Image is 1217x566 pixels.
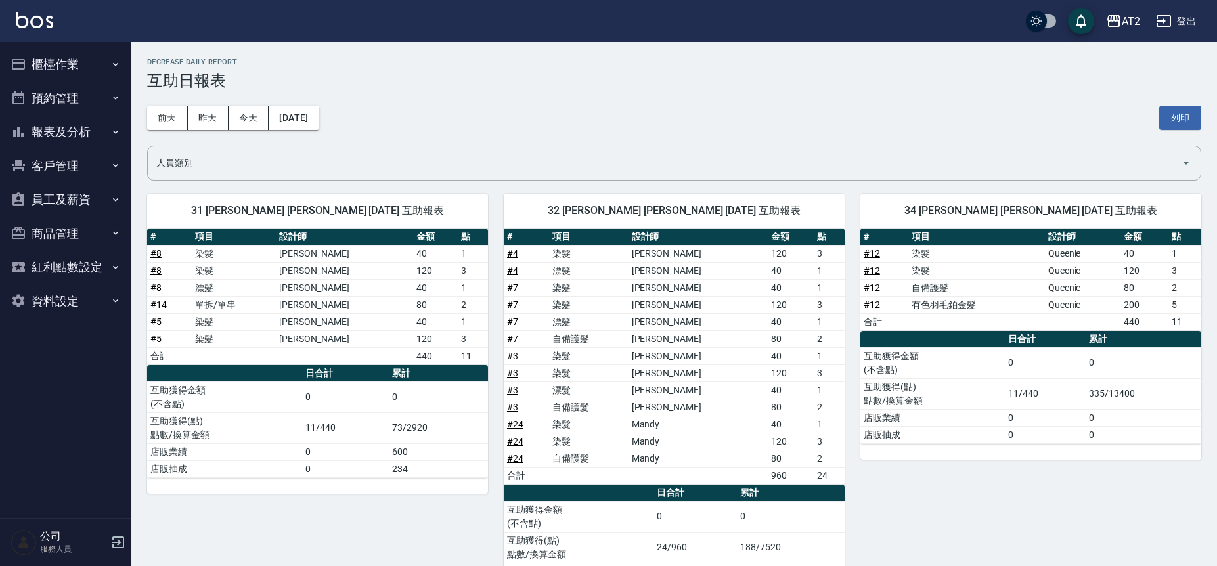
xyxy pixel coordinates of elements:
[389,460,488,477] td: 234
[5,47,126,81] button: 櫃檯作業
[549,416,628,433] td: 染髮
[507,419,523,429] a: #24
[192,279,277,296] td: 漂髮
[147,72,1201,90] h3: 互助日報表
[768,313,813,330] td: 40
[153,152,1176,175] input: 人員名稱
[653,485,737,502] th: 日合計
[302,460,389,477] td: 0
[458,330,488,347] td: 3
[458,245,488,262] td: 1
[737,532,845,563] td: 188/7520
[302,412,389,443] td: 11/440
[629,450,768,467] td: Mandy
[1168,313,1201,330] td: 11
[1168,245,1201,262] td: 1
[192,330,277,347] td: 染髮
[1168,296,1201,313] td: 5
[1086,378,1201,409] td: 335/13400
[814,347,845,364] td: 1
[814,330,845,347] td: 2
[814,450,845,467] td: 2
[768,279,813,296] td: 40
[860,378,1005,409] td: 互助獲得(點) 點數/換算金額
[389,365,488,382] th: 累計
[1045,262,1120,279] td: Queenie
[549,313,628,330] td: 漂髮
[549,433,628,450] td: 染髮
[1005,378,1086,409] td: 11/440
[5,81,126,116] button: 預約管理
[768,262,813,279] td: 40
[150,316,162,327] a: #5
[147,229,488,365] table: a dense table
[276,245,412,262] td: [PERSON_NAME]
[389,381,488,412] td: 0
[768,399,813,416] td: 80
[302,381,389,412] td: 0
[504,229,549,246] th: #
[1086,409,1201,426] td: 0
[269,106,319,130] button: [DATE]
[814,279,845,296] td: 1
[507,436,523,446] a: #24
[192,262,277,279] td: 染髮
[147,58,1201,66] h2: Decrease Daily Report
[768,229,813,246] th: 金額
[1005,409,1086,426] td: 0
[163,204,472,217] span: 31 [PERSON_NAME] [PERSON_NAME] [DATE] 互助報表
[860,229,908,246] th: #
[507,402,518,412] a: #3
[11,529,37,555] img: Person
[814,296,845,313] td: 3
[5,217,126,251] button: 商品管理
[768,450,813,467] td: 80
[814,229,845,246] th: 點
[814,245,845,262] td: 3
[1120,229,1168,246] th: 金額
[507,248,518,259] a: #4
[276,330,412,347] td: [PERSON_NAME]
[192,229,277,246] th: 項目
[458,347,488,364] td: 11
[504,501,653,532] td: 互助獲得金額 (不含點)
[860,347,1005,378] td: 互助獲得金額 (不含點)
[504,532,653,563] td: 互助獲得(點) 點數/換算金額
[814,381,845,399] td: 1
[629,399,768,416] td: [PERSON_NAME]
[150,334,162,344] a: #5
[458,313,488,330] td: 1
[1068,8,1094,34] button: save
[1120,296,1168,313] td: 200
[629,347,768,364] td: [PERSON_NAME]
[629,313,768,330] td: [PERSON_NAME]
[1168,229,1201,246] th: 點
[768,416,813,433] td: 40
[1176,152,1197,173] button: Open
[150,248,162,259] a: #8
[302,365,389,382] th: 日合計
[192,313,277,330] td: 染髮
[413,262,458,279] td: 120
[908,245,1045,262] td: 染髮
[1005,331,1086,348] th: 日合計
[1101,8,1145,35] button: AT2
[629,279,768,296] td: [PERSON_NAME]
[192,245,277,262] td: 染髮
[864,282,880,293] a: #12
[629,330,768,347] td: [PERSON_NAME]
[458,296,488,313] td: 2
[1120,262,1168,279] td: 120
[504,229,845,485] table: a dense table
[549,245,628,262] td: 染髮
[147,460,302,477] td: 店販抽成
[147,443,302,460] td: 店販業績
[413,245,458,262] td: 40
[150,282,162,293] a: #8
[629,416,768,433] td: Mandy
[40,530,107,543] h5: 公司
[389,412,488,443] td: 73/2920
[860,313,908,330] td: 合計
[1005,347,1086,378] td: 0
[908,229,1045,246] th: 項目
